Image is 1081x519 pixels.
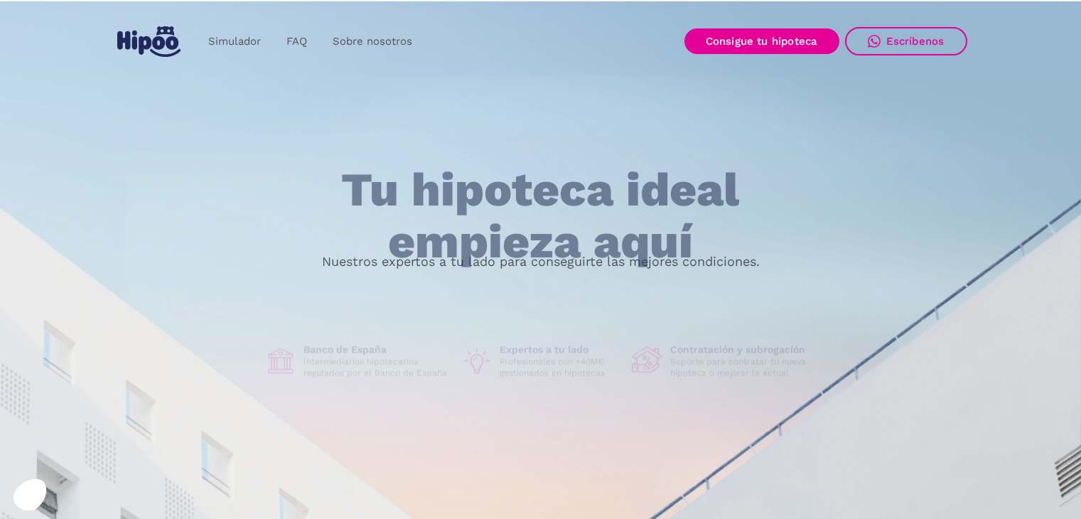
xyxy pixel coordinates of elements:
[670,343,817,356] h1: Contratación y subrogación
[886,35,945,48] div: Escríbenos
[845,27,967,55] a: Escríbenos
[320,28,425,55] a: Sobre nosotros
[271,164,810,267] h1: Tu hipoteca ideal empieza aquí
[670,356,817,379] p: Soporte para contratar tu nueva hipoteca o mejorar la actual
[274,28,320,55] a: FAQ
[195,28,274,55] a: Simulador
[114,21,184,63] a: home
[500,343,620,356] h1: Expertos a tu lado
[684,28,839,54] a: Consigue tu hipoteca
[303,356,450,379] p: Intermediarios hipotecarios regulados por el Banco de España
[322,256,760,267] p: Nuestros expertos a tu lado para conseguirte las mejores condiciones.
[303,343,450,356] h1: Banco de España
